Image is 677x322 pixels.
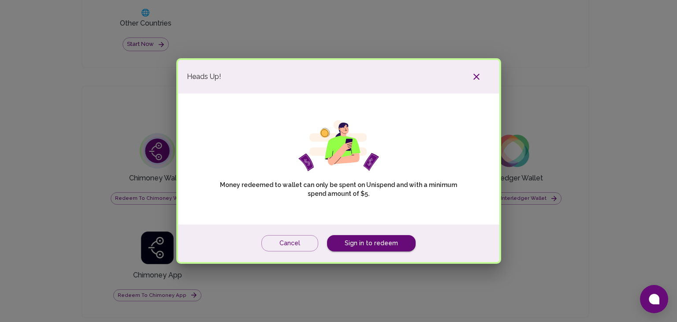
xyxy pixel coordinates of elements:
a: Sign in to redeem [327,235,416,251]
button: Open chat window [640,285,668,313]
button: Cancel [261,235,318,251]
p: Money redeemed to wallet can only be spent on Unispend and with a minimum spend amount of $5. [213,180,464,198]
img: girl phone svg [298,120,379,172]
span: Heads Up! [187,71,221,82]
